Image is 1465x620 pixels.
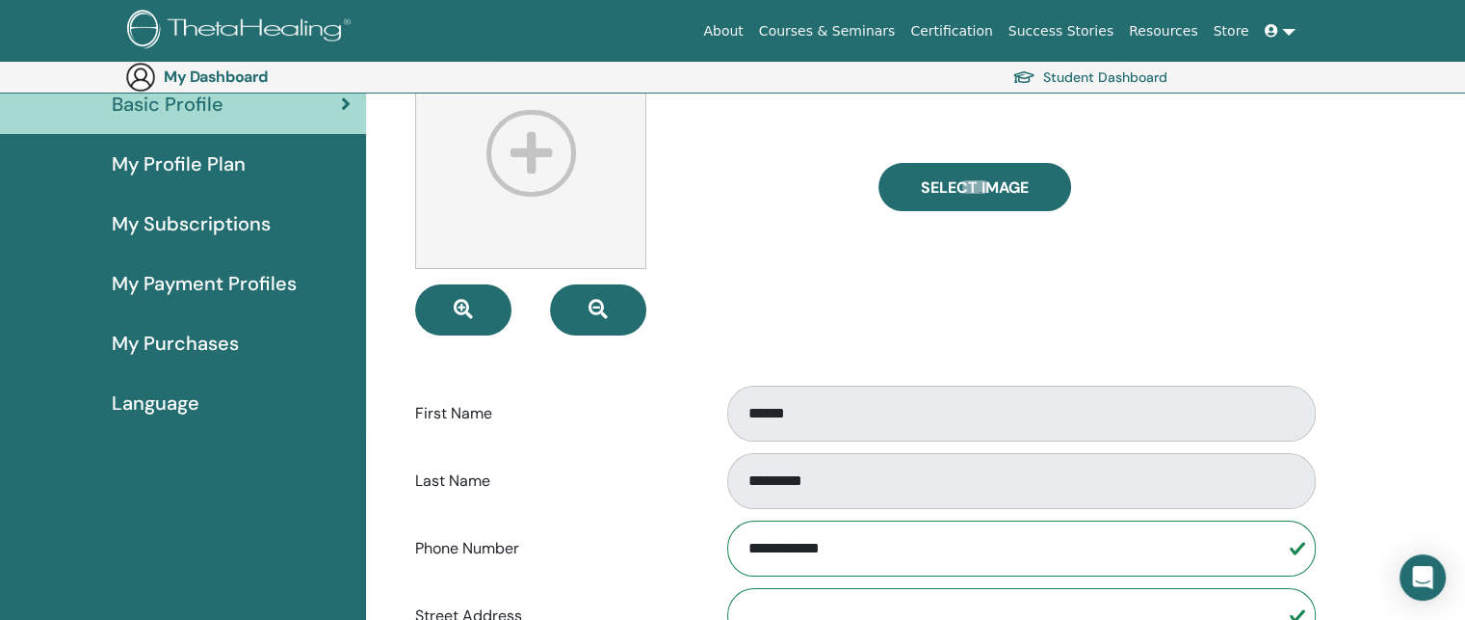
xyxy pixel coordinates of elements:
input: Select Image [962,180,987,194]
a: Courses & Seminars [751,13,903,49]
a: About [695,13,750,49]
label: Last Name [401,463,709,499]
label: Phone Number [401,530,709,567]
span: Basic Profile [112,90,223,119]
img: profile [415,38,646,269]
div: Open Intercom Messenger [1400,554,1446,601]
span: Select Image [921,177,1029,198]
a: Resources [1121,13,1206,49]
span: My Purchases [112,329,239,358]
a: Store [1206,13,1257,49]
span: Language [112,389,199,418]
label: First Name [401,395,709,432]
img: logo.png [127,10,357,53]
a: Certification [903,13,1000,49]
img: generic-user-icon.jpg [125,62,156,93]
span: My Payment Profiles [112,269,297,298]
img: graduation-cap.svg [1012,69,1035,86]
a: Success Stories [1001,13,1121,49]
span: My Subscriptions [112,209,271,238]
a: Student Dashboard [1012,64,1167,91]
span: My Profile Plan [112,149,246,178]
h3: My Dashboard [164,67,356,86]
